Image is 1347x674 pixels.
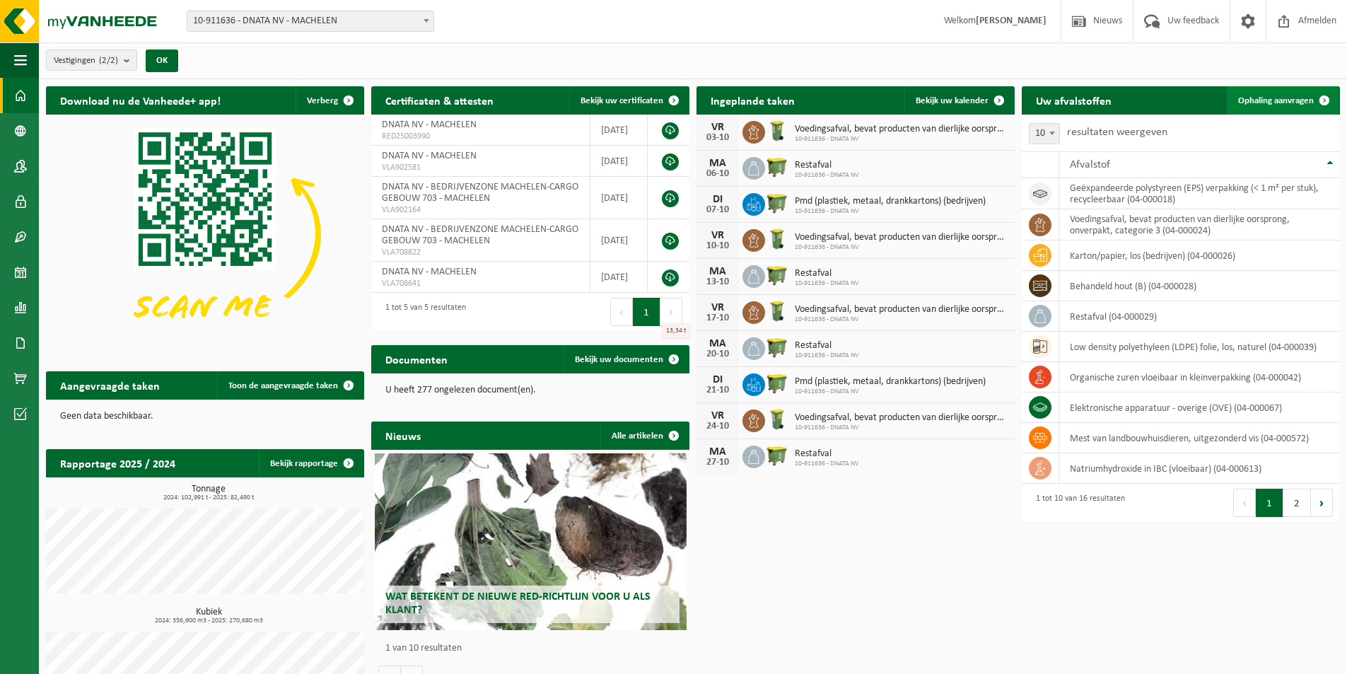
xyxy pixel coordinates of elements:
span: Restafval [795,160,859,171]
span: VLA902581 [382,162,579,173]
span: VLA708822 [382,247,579,258]
div: VR [704,410,732,422]
span: DNATA NV - MACHELEN [382,151,477,161]
div: MA [704,446,732,458]
span: Vestigingen [54,50,118,71]
img: WB-1100-HPE-GN-50 [765,443,789,467]
div: MA [704,338,732,349]
img: WB-0140-HPE-GN-50 [765,119,789,143]
img: WB-0140-HPE-GN-50 [765,227,789,251]
span: 2024: 356,900 m3 - 2025: 270,680 m3 [53,617,364,624]
h2: Uw afvalstoffen [1022,86,1126,114]
span: Pmd (plastiek, metaal, drankkartons) (bedrijven) [795,196,986,207]
span: 10-911636 - DNATA NV - MACHELEN [187,11,433,31]
span: 2024: 102,991 t - 2025: 82,490 t [53,494,364,501]
span: DNATA NV - MACHELEN [382,267,477,277]
div: 1 tot 5 van 5 resultaten [378,296,466,327]
p: 1 van 10 resultaten [385,644,682,653]
span: DNATA NV - BEDRIJVENZONE MACHELEN-CARGO GEBOUW 703 - MACHELEN [382,182,578,204]
td: mest van landbouwhuisdieren, uitgezonderd vis (04-000572) [1059,423,1340,453]
button: 2 [1283,489,1311,517]
div: 24-10 [704,422,732,431]
p: U heeft 277 ongelezen document(en). [385,385,675,395]
div: DI [704,374,732,385]
button: Vestigingen(2/2) [46,50,137,71]
button: Previous [1233,489,1256,517]
span: 10-911636 - DNATA NV [795,279,859,288]
span: 10-911636 - DNATA NV [795,171,859,180]
div: 13-10 [704,277,732,287]
div: 17-10 [704,313,732,323]
div: 21-10 [704,385,732,395]
span: Bekijk uw certificaten [581,96,663,105]
span: 10-911636 - DNATA NV [795,460,859,468]
span: DNATA NV - BEDRIJVENZONE MACHELEN-CARGO GEBOUW 703 - MACHELEN [382,224,578,246]
span: 10-911636 - DNATA NV - MACHELEN [187,11,434,32]
span: Voedingsafval, bevat producten van dierlijke oorsprong, onverpakt, categorie 3 [795,124,1008,135]
td: behandeld hout (B) (04-000028) [1059,271,1340,301]
button: Verberg [296,86,363,115]
span: DNATA NV - MACHELEN [382,120,477,130]
span: 10-911636 - DNATA NV [795,351,859,360]
h2: Aangevraagde taken [46,371,174,399]
span: 10 [1030,124,1059,144]
span: RED25003990 [382,131,579,142]
span: Restafval [795,340,859,351]
td: restafval (04-000029) [1059,301,1340,332]
span: Voedingsafval, bevat producten van dierlijke oorsprong, onverpakt, categorie 3 [795,232,1008,243]
img: WB-1100-HPE-GN-50 [765,191,789,215]
img: WB-0140-HPE-GN-50 [765,407,789,431]
div: 06-10 [704,169,732,179]
span: Ophaling aanvragen [1238,96,1314,105]
span: Bekijk uw documenten [575,355,663,364]
img: WB-1100-HPE-GN-50 [765,155,789,179]
span: 10-911636 - DNATA NV [795,388,986,396]
span: Wat betekent de nieuwe RED-richtlijn voor u als klant? [385,591,651,616]
h2: Nieuws [371,422,435,449]
a: Bekijk uw certificaten [569,86,688,115]
button: Previous [610,298,633,326]
td: [DATE] [590,177,648,219]
div: 20-10 [704,349,732,359]
div: 07-10 [704,205,732,215]
a: Alle artikelen [600,422,688,450]
div: MA [704,158,732,169]
strong: [PERSON_NAME] [976,16,1046,26]
td: elektronische apparatuur - overige (OVE) (04-000067) [1059,393,1340,423]
h3: Kubiek [53,608,364,624]
a: Bekijk uw documenten [564,345,688,373]
span: Pmd (plastiek, metaal, drankkartons) (bedrijven) [795,376,986,388]
p: Geen data beschikbaar. [60,412,350,422]
div: 27-10 [704,458,732,467]
button: Next [660,298,682,326]
td: [DATE] [590,262,648,293]
span: Afvalstof [1070,159,1110,170]
div: MA [704,266,732,277]
h2: Documenten [371,345,462,373]
button: 1 [633,298,660,326]
h2: Ingeplande taken [696,86,809,114]
td: natriumhydroxide in IBC (vloeibaar) (04-000613) [1059,453,1340,484]
span: Bekijk uw kalender [916,96,989,105]
h2: Rapportage 2025 / 2024 [46,449,189,477]
h2: Download nu de Vanheede+ app! [46,86,235,114]
span: Voedingsafval, bevat producten van dierlijke oorsprong, onverpakt, categorie 3 [795,412,1008,424]
td: [DATE] [590,115,648,146]
a: Wat betekent de nieuwe RED-richtlijn voor u als klant? [375,453,687,630]
span: 10-911636 - DNATA NV [795,135,1008,144]
span: 10 [1029,123,1060,144]
td: [DATE] [590,146,648,177]
span: Verberg [307,96,338,105]
span: 10-911636 - DNATA NV [795,243,1008,252]
td: karton/papier, los (bedrijven) (04-000026) [1059,240,1340,271]
span: VLA902164 [382,204,579,216]
td: low density polyethyleen (LDPE) folie, los, naturel (04-000039) [1059,332,1340,362]
td: organische zuren vloeibaar in kleinverpakking (04-000042) [1059,362,1340,393]
img: WB-1100-HPE-GN-50 [765,335,789,359]
a: Bekijk rapportage [259,449,363,477]
span: 10-911636 - DNATA NV [795,315,1008,324]
span: Voedingsafval, bevat producten van dierlijke oorsprong, onverpakt, categorie 3 [795,304,1008,315]
button: 1 [1256,489,1283,517]
div: 10-10 [704,241,732,251]
td: [DATE] [590,219,648,262]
